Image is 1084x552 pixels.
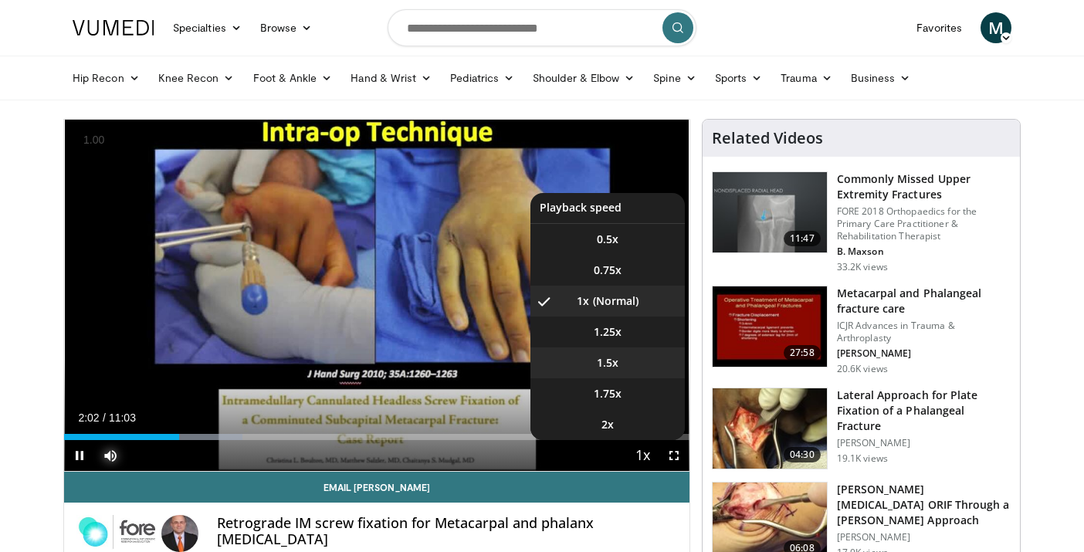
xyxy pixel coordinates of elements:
[64,434,689,440] div: Progress Bar
[784,231,821,246] span: 11:47
[784,447,821,462] span: 04:30
[251,12,322,43] a: Browse
[597,355,618,371] span: 1.5x
[76,515,155,552] img: FORE
[842,63,920,93] a: Business
[64,120,689,472] video-js: Video Player
[837,452,888,465] p: 19.1K views
[523,63,644,93] a: Shoulder & Elbow
[907,12,971,43] a: Favorites
[73,20,154,36] img: VuMedi Logo
[161,515,198,552] img: Avatar
[837,205,1011,242] p: FORE 2018 Orthopaedics for the Primary Care Practitioner & Rehabilitation Therapist
[64,472,689,503] a: Email [PERSON_NAME]
[712,129,823,147] h4: Related Videos
[837,286,1011,317] h3: Metacarpal and Phalangeal fracture care
[95,440,126,471] button: Mute
[441,63,523,93] a: Pediatrics
[103,411,106,424] span: /
[981,12,1011,43] a: M
[712,286,1011,375] a: 27:58 Metacarpal and Phalangeal fracture care ICJR Advances in Trauma & Arthroplasty [PERSON_NAME...
[713,172,827,252] img: b2c65235-e098-4cd2-ab0f-914df5e3e270.150x105_q85_crop-smart_upscale.jpg
[784,345,821,361] span: 27:58
[837,347,1011,360] p: [PERSON_NAME]
[837,171,1011,202] h3: Commonly Missed Upper Extremity Fractures
[63,63,149,93] a: Hip Recon
[713,286,827,367] img: 296987_0000_1.png.150x105_q85_crop-smart_upscale.jpg
[712,171,1011,273] a: 11:47 Commonly Missed Upper Extremity Fractures FORE 2018 Orthopaedics for the Primary Care Pract...
[109,411,136,424] span: 11:03
[837,261,888,273] p: 33.2K views
[388,9,696,46] input: Search topics, interventions
[837,320,1011,344] p: ICJR Advances in Trauma & Arthroplasty
[837,388,1011,434] h3: Lateral Approach for Plate Fixation of a Phalangeal Fracture
[597,232,618,247] span: 0.5x
[577,293,589,309] span: 1x
[341,63,441,93] a: Hand & Wrist
[659,440,689,471] button: Fullscreen
[594,262,622,278] span: 0.75x
[628,440,659,471] button: Playback Rate
[244,63,342,93] a: Foot & Ankle
[644,63,705,93] a: Spine
[713,388,827,469] img: a2c46a1f-6dd6-461b-8768-7298687943d1.150x105_q85_crop-smart_upscale.jpg
[594,386,622,401] span: 1.75x
[149,63,244,93] a: Knee Recon
[594,324,622,340] span: 1.25x
[837,437,1011,449] p: [PERSON_NAME]
[78,411,99,424] span: 2:02
[64,440,95,471] button: Pause
[706,63,772,93] a: Sports
[164,12,251,43] a: Specialties
[837,363,888,375] p: 20.6K views
[601,417,614,432] span: 2x
[837,531,1011,544] p: [PERSON_NAME]
[217,515,677,548] h4: Retrograde IM screw fixation for Metacarpal and phalanx [MEDICAL_DATA]
[837,246,1011,258] p: B. Maxson
[712,388,1011,469] a: 04:30 Lateral Approach for Plate Fixation of a Phalangeal Fracture [PERSON_NAME] 19.1K views
[837,482,1011,528] h3: [PERSON_NAME][MEDICAL_DATA] ORIF Through a [PERSON_NAME] Approach
[771,63,842,93] a: Trauma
